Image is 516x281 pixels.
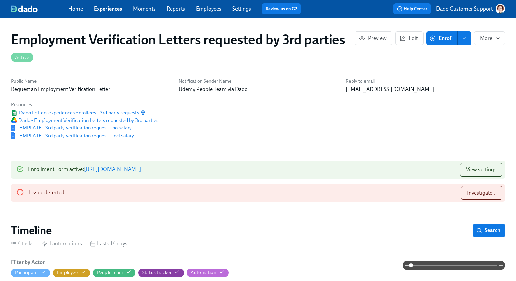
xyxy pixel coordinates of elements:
[93,269,135,277] button: People team
[474,31,505,45] button: More
[28,163,141,177] div: Enrollment Form active :
[11,224,52,237] h2: Timeline
[11,101,158,108] h6: Resources
[355,31,392,45] button: Preview
[11,132,134,139] a: Google DocumentTEMPLATE - 3rd party verification request – incl salary
[196,5,221,12] a: Employees
[466,166,497,173] span: View settings
[11,117,158,124] span: Dado - Employment Verification Letters requested by 3rd parties
[393,3,431,14] button: Help Center
[401,35,418,42] span: Edit
[11,132,15,139] img: Google Document
[11,125,15,131] img: Google Document
[167,5,185,12] a: Reports
[142,269,172,276] div: Hide Status tracker
[467,189,497,196] span: Investigate...
[397,5,427,12] span: Help Center
[436,4,505,14] button: Dado Customer Support
[266,5,297,12] a: Review us on G2
[97,269,123,276] div: Hide People team
[480,35,499,42] span: More
[11,117,17,123] img: Google Drive
[458,31,471,45] button: enroll
[178,78,338,84] h6: Notification Sender Name
[42,240,82,248] div: 1 automations
[346,78,505,84] h6: Reply-to email
[15,269,38,276] div: Hide Participant
[461,186,502,200] button: Investigate...
[90,240,127,248] div: Lasts 14 days
[187,269,229,277] button: Automation
[262,3,301,14] button: Review us on G2
[496,4,505,14] img: AATXAJw-nxTkv1ws5kLOi-TQIsf862R-bs_0p3UQSuGH=s96-c
[426,31,458,45] button: Enroll
[11,86,170,93] p: Request an Employment Verification Letter
[11,31,355,64] h1: Employment Verification Letters requested by 3rd parties
[360,35,387,42] span: Preview
[133,5,156,12] a: Moments
[11,109,139,116] a: Google SheetDado Letters experiences enrollees – 3rd party requests
[11,110,18,116] img: Google Sheet
[138,269,184,277] button: Status tracker
[11,5,38,12] img: dado
[473,224,505,237] button: Search
[478,227,500,234] span: Search
[346,86,505,93] p: [EMAIL_ADDRESS][DOMAIN_NAME]
[11,109,139,116] span: Dado Letters experiences enrollees – 3rd party requests
[11,117,158,124] a: Google DriveDado - Employment Verification Letters requested by 3rd parties
[11,78,170,84] h6: Public Name
[11,132,134,139] span: TEMPLATE - 3rd party verification request – incl salary
[11,258,45,266] h6: Filter by Actor
[191,269,216,276] div: Hide Automation
[460,163,502,177] button: View settings
[68,5,83,12] a: Home
[11,269,50,277] button: Participant
[11,124,132,131] span: TEMPLATE - 3rd party verification request – no salary
[57,269,78,276] div: Hide Employee
[11,5,68,12] a: dado
[11,55,33,60] span: Active
[84,166,141,172] a: [URL][DOMAIN_NAME]
[395,31,424,45] button: Edit
[11,124,132,131] a: Google DocumentTEMPLATE - 3rd party verification request – no salary
[94,5,122,12] a: Experiences
[232,5,251,12] a: Settings
[28,186,64,200] div: 1 issue detected
[178,86,338,93] p: Udemy People Team via Dado
[53,269,90,277] button: Employee
[436,5,493,13] p: Dado Customer Support
[431,35,453,42] span: Enroll
[11,240,34,248] div: 4 tasks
